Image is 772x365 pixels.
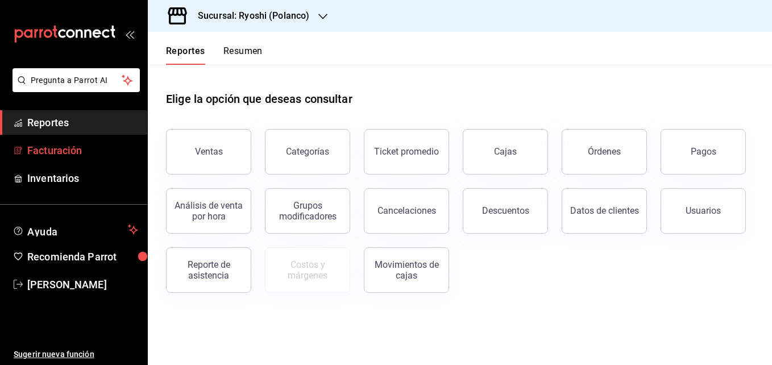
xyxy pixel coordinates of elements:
[31,74,122,86] span: Pregunta a Parrot AI
[272,200,343,222] div: Grupos modificadores
[562,129,647,175] button: Órdenes
[14,349,138,360] span: Sugerir nueva función
[166,90,352,107] h1: Elige la opción que deseas consultar
[265,129,350,175] button: Categorías
[166,247,251,293] button: Reporte de asistencia
[463,188,548,234] button: Descuentos
[482,205,529,216] div: Descuentos
[463,129,548,175] a: Cajas
[272,259,343,281] div: Costos y márgenes
[27,115,138,130] span: Reportes
[364,129,449,175] button: Ticket promedio
[27,277,138,292] span: [PERSON_NAME]
[562,188,647,234] button: Datos de clientes
[588,146,621,157] div: Órdenes
[166,188,251,234] button: Análisis de venta por hora
[691,146,716,157] div: Pagos
[27,171,138,186] span: Inventarios
[661,129,746,175] button: Pagos
[27,143,138,158] span: Facturación
[570,205,639,216] div: Datos de clientes
[13,68,140,92] button: Pregunta a Parrot AI
[8,82,140,94] a: Pregunta a Parrot AI
[125,30,134,39] button: open_drawer_menu
[364,247,449,293] button: Movimientos de cajas
[27,223,123,237] span: Ayuda
[265,188,350,234] button: Grupos modificadores
[374,146,439,157] div: Ticket promedio
[265,247,350,293] button: Contrata inventarios para ver este reporte
[661,188,746,234] button: Usuarios
[173,259,244,281] div: Reporte de asistencia
[189,9,309,23] h3: Sucursal: Ryoshi (Polanco)
[166,45,263,65] div: navigation tabs
[377,205,436,216] div: Cancelaciones
[195,146,223,157] div: Ventas
[371,259,442,281] div: Movimientos de cajas
[166,45,205,65] button: Reportes
[27,249,138,264] span: Recomienda Parrot
[173,200,244,222] div: Análisis de venta por hora
[364,188,449,234] button: Cancelaciones
[223,45,263,65] button: Resumen
[286,146,329,157] div: Categorías
[494,145,517,159] div: Cajas
[686,205,721,216] div: Usuarios
[166,129,251,175] button: Ventas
